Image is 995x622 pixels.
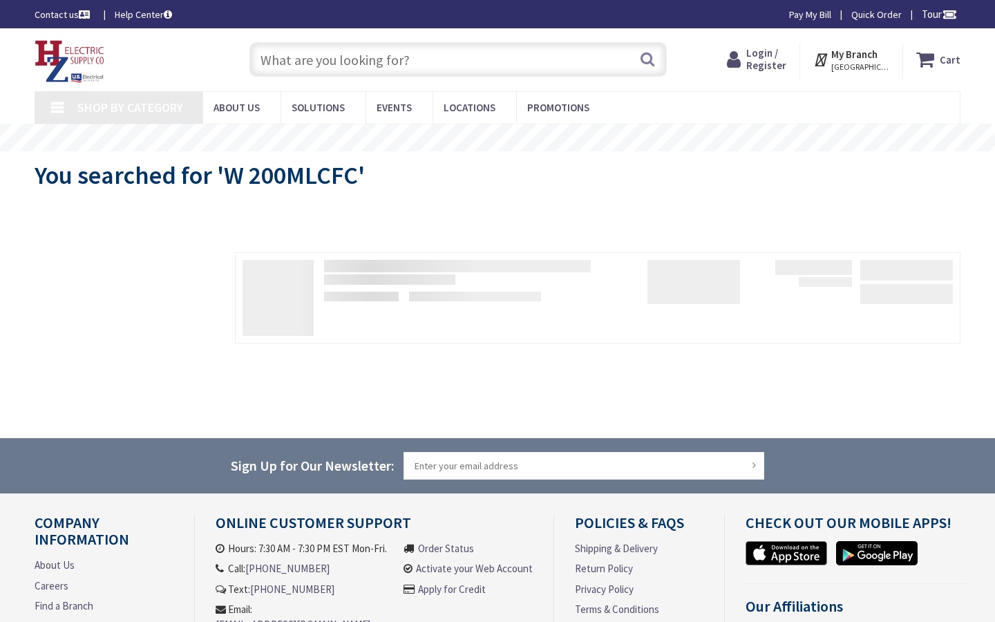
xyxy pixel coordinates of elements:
a: Activate your Web Account [416,561,533,576]
h4: Online Customer Support [216,514,533,541]
a: [PHONE_NUMBER] [245,561,330,576]
a: Apply for Credit [418,582,486,596]
input: Enter your email address [404,452,764,480]
strong: Cart [940,47,960,72]
span: [GEOGRAPHIC_DATA], [GEOGRAPHIC_DATA] [831,62,890,73]
a: Pay My Bill [789,8,831,21]
a: Careers [35,578,68,593]
h4: Company Information [35,514,173,558]
strong: My Branch [831,48,878,61]
input: What are you looking for? [249,42,667,77]
li: Hours: 7:30 AM - 7:30 PM EST Mon-Fri. [216,541,397,556]
h4: Policies & FAQs [575,514,703,541]
img: HZ Electric Supply [35,40,105,83]
span: Login / Register [746,46,786,72]
li: Call: [216,561,397,576]
span: Events [377,101,412,114]
a: Quick Order [851,8,902,21]
a: [PHONE_NUMBER] [250,582,334,596]
a: Order Status [418,541,474,556]
a: Terms & Conditions [575,602,659,616]
div: My Branch [GEOGRAPHIC_DATA], [GEOGRAPHIC_DATA] [813,47,890,72]
h4: Check out Our Mobile Apps! [746,514,971,541]
a: About Us [35,558,75,572]
span: About Us [214,101,260,114]
a: Find a Branch [35,599,93,613]
a: Cart [916,47,960,72]
span: You searched for 'W 200MLCFC' [35,160,365,191]
li: Text: [216,582,397,596]
a: Help Center [115,8,172,21]
span: Solutions [292,101,345,114]
span: Promotions [527,101,589,114]
a: Return Policy [575,561,633,576]
span: Locations [444,101,495,114]
span: Tour [922,8,957,21]
rs-layer: Free Same Day Pickup at 8 Locations [387,131,632,146]
span: Shop By Category [77,100,183,115]
a: Shipping & Delivery [575,541,658,556]
span: Sign Up for Our Newsletter: [231,457,395,474]
a: Contact us [35,8,93,21]
a: Privacy Policy [575,582,634,596]
a: Login / Register [727,47,786,72]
